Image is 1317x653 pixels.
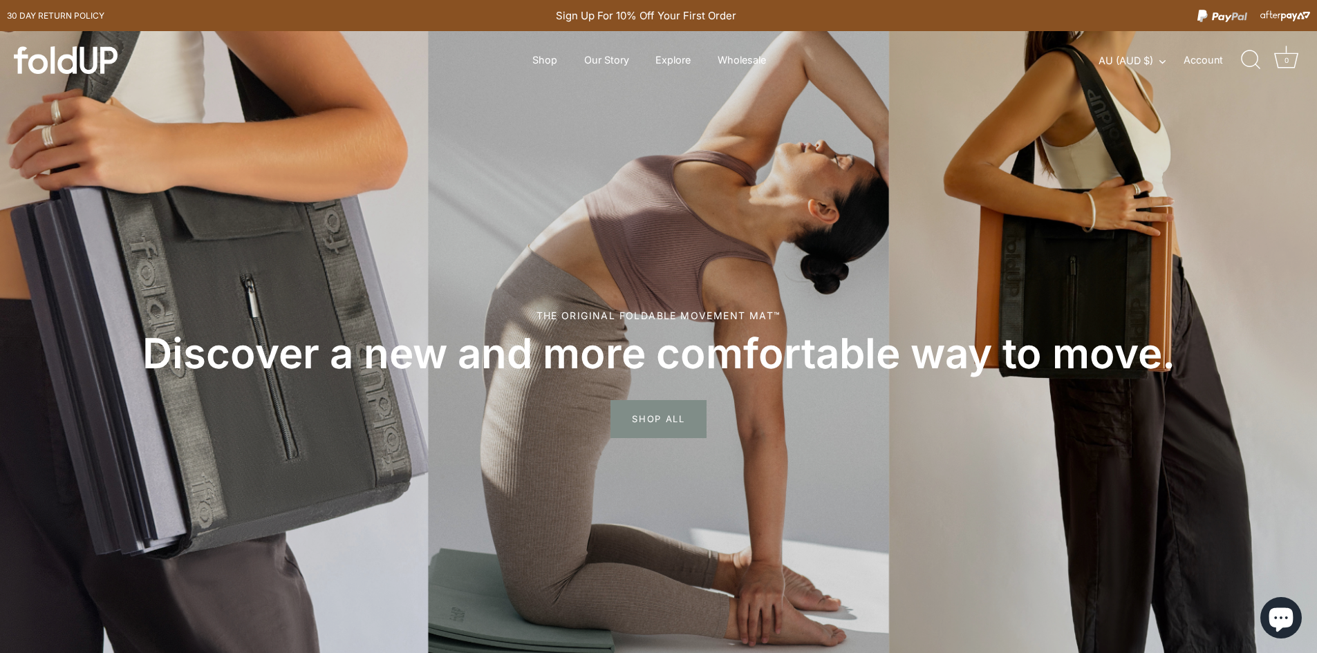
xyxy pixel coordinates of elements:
a: Explore [644,47,703,73]
a: Search [1236,45,1267,75]
a: Our Story [572,47,642,73]
a: Account [1184,52,1247,68]
a: Shop [521,47,570,73]
button: AU (AUD $) [1099,55,1181,67]
a: 30 day Return policy [7,8,104,24]
inbox-online-store-chat: Shopify online store chat [1256,597,1306,642]
a: foldUP [14,46,214,74]
h2: Discover a new and more comfortable way to move. [62,328,1255,379]
div: 0 [1280,53,1293,67]
div: The original foldable movement mat™ [62,308,1255,323]
span: SHOP ALL [610,400,707,437]
a: Cart [1271,45,1302,75]
div: Primary navigation [498,47,800,73]
a: Wholesale [706,47,778,73]
img: foldUP [14,46,118,74]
